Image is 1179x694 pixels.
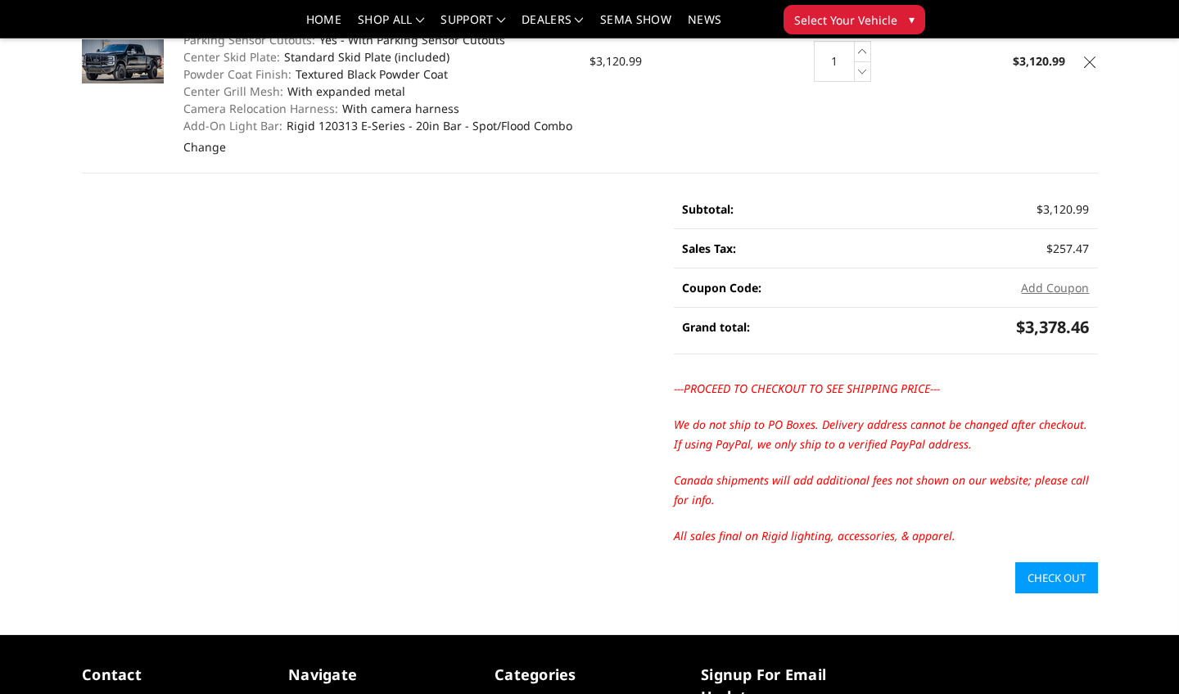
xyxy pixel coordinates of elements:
span: Select Your Vehicle [794,11,897,29]
h5: contact [82,664,272,686]
a: Support [440,14,505,38]
dt: Center Grill Mesh: [183,83,283,100]
h5: Navigate [288,664,478,686]
a: shop all [358,14,424,38]
img: 2023-2026 Ford F250-350 - T2 Series - Extreme Front Bumper (receiver or winch) [82,39,164,83]
dd: Rigid 120313 E-Series - 20in Bar - Spot/Flood Combo [183,117,572,134]
dt: Parking Sensor Cutouts: [183,31,315,48]
p: All sales final on Rigid lighting, accessories, & apparel. [674,526,1097,546]
strong: Grand total: [682,319,750,335]
a: SEMA Show [600,14,671,38]
dd: With camera harness [183,100,572,117]
span: $3,120.99 [589,53,642,69]
dt: Center Skid Plate: [183,48,280,65]
dd: With expanded metal [183,83,572,100]
dd: Textured Black Powder Coat [183,65,572,83]
button: Add Coupon [1021,279,1089,296]
span: $3,378.46 [1016,316,1089,338]
strong: Coupon Code: [682,280,761,295]
h5: Categories [495,664,684,686]
a: Home [306,14,341,38]
strong: $3,120.99 [1013,53,1065,69]
dd: Yes - With Parking Sensor Cutouts [183,31,572,48]
dt: Add-On Light Bar: [183,117,282,134]
dt: Camera Relocation Harness: [183,100,338,117]
span: ▾ [909,11,915,28]
a: Change [183,139,226,155]
dt: Powder Coat Finish: [183,65,291,83]
button: Select Your Vehicle [784,5,925,34]
strong: Sales Tax: [682,241,736,256]
a: Check out [1015,562,1098,593]
dd: Standard Skid Plate (included) [183,48,572,65]
p: Canada shipments will add additional fees not shown on our website; please call for info. [674,471,1097,510]
a: News [688,14,721,38]
strong: Subtotal: [682,201,734,217]
a: Dealers [522,14,584,38]
p: ---PROCEED TO CHECKOUT TO SEE SHIPPING PRICE--- [674,379,1097,399]
span: $257.47 [1046,241,1089,256]
p: We do not ship to PO Boxes. Delivery address cannot be changed after checkout. If using PayPal, w... [674,415,1097,454]
span: $3,120.99 [1037,201,1089,217]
